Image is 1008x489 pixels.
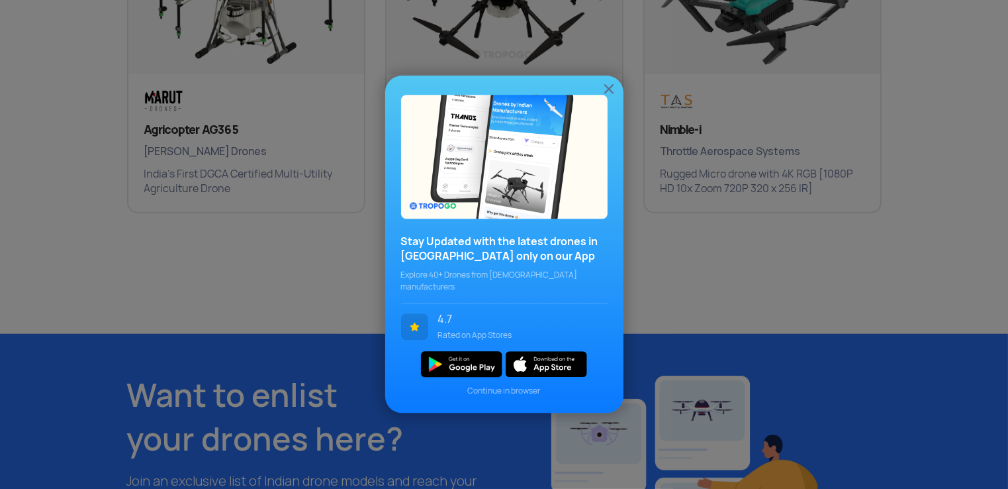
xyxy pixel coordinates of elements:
img: bg_popupSky.png [401,95,608,219]
img: img_playstore.png [421,351,502,377]
span: Continue in browser [401,386,608,398]
img: ios_new.svg [506,351,587,377]
img: ic_close.png [601,81,617,97]
span: Explore 40+ Drones from [DEMOGRAPHIC_DATA] manufacturers [401,269,608,293]
span: 4.7 [438,313,598,325]
h3: Stay Updated with the latest drones in [GEOGRAPHIC_DATA] only on our App [401,235,608,264]
span: Rated on App Stores [438,329,598,341]
img: ic_star.svg [401,313,428,340]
